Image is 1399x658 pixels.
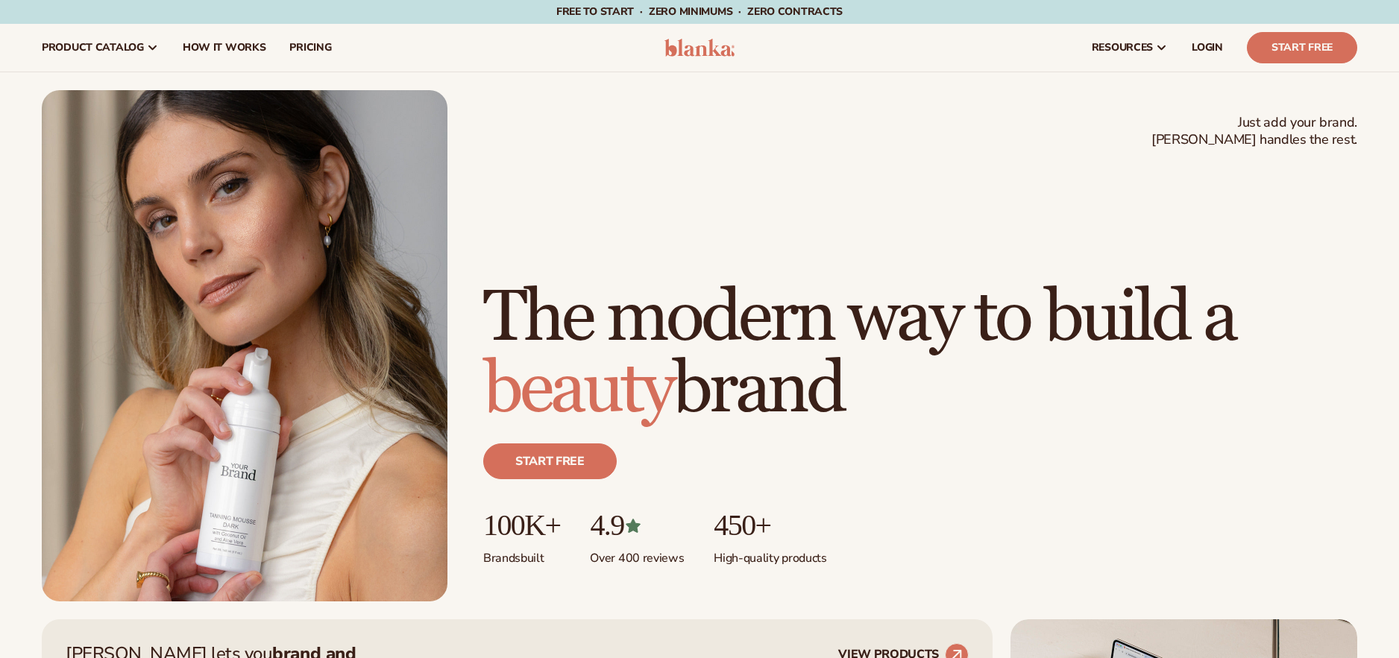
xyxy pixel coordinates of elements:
a: Start free [483,443,617,479]
p: High-quality products [714,542,826,566]
p: 100K+ [483,509,560,542]
img: logo [664,39,735,57]
span: LOGIN [1192,42,1223,54]
span: product catalog [42,42,144,54]
span: pricing [289,42,331,54]
img: Female holding tanning mousse. [42,90,447,601]
span: resources [1092,42,1153,54]
p: 4.9 [590,509,684,542]
a: product catalog [30,24,171,72]
p: 450+ [714,509,826,542]
a: resources [1080,24,1180,72]
h1: The modern way to build a brand [483,282,1357,426]
a: pricing [277,24,343,72]
span: How It Works [183,42,266,54]
a: How It Works [171,24,278,72]
p: Brands built [483,542,560,566]
span: Free to start · ZERO minimums · ZERO contracts [556,4,843,19]
span: beauty [483,346,673,433]
span: Just add your brand. [PERSON_NAME] handles the rest. [1151,114,1357,149]
a: LOGIN [1180,24,1235,72]
p: Over 400 reviews [590,542,684,566]
a: Start Free [1247,32,1357,63]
